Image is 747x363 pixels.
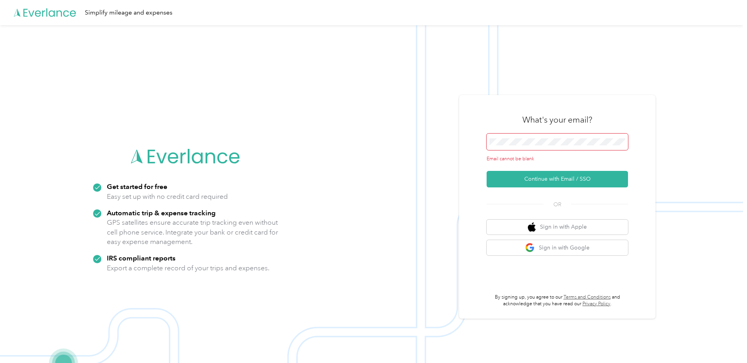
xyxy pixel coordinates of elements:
[487,240,628,255] button: google logoSign in with Google
[107,263,269,273] p: Export a complete record of your trips and expenses.
[107,182,167,191] strong: Get started for free
[487,171,628,187] button: Continue with Email / SSO
[582,301,610,307] a: Privacy Policy
[544,200,571,209] span: OR
[107,192,228,202] p: Easy set up with no credit card required
[522,114,592,125] h3: What's your email?
[107,218,278,247] p: GPS satellites ensure accurate trip tracking even without cell phone service. Integrate your bank...
[107,209,216,217] strong: Automatic trip & expense tracking
[528,222,536,232] img: apple logo
[107,254,176,262] strong: IRS compliant reports
[487,220,628,235] button: apple logoSign in with Apple
[525,243,535,253] img: google logo
[487,294,628,308] p: By signing up, you agree to our and acknowledge that you have read our .
[85,8,172,18] div: Simplify mileage and expenses
[487,156,628,163] div: Email cannot be blank
[564,294,611,300] a: Terms and Conditions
